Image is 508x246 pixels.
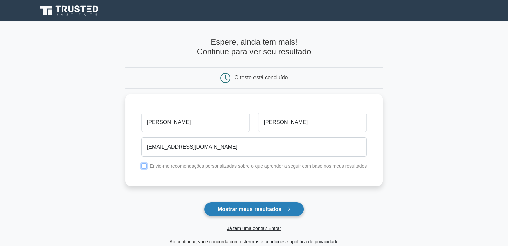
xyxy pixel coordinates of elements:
font: Continue para ver seu resultado [197,47,311,56]
input: Primeiro nome [141,113,250,132]
button: Mostrar meus resultados [204,202,304,216]
input: Sobrenome [258,113,367,132]
a: política de privacidade [292,239,338,244]
font: Ao continuar, você concorda com os [170,239,245,244]
font: Mostrar meus resultados [218,206,281,212]
font: O teste está concluído [234,75,288,80]
a: termos e condições [245,239,285,244]
font: Envie-me recomendações personalizadas sobre o que aprender a seguir com base nos meus resultados [150,163,367,169]
font: Espere, ainda tem mais! [211,37,297,46]
font: e a [286,239,292,244]
a: Já tem uma conta? Entrar [227,226,281,231]
input: E-mail [141,137,367,157]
